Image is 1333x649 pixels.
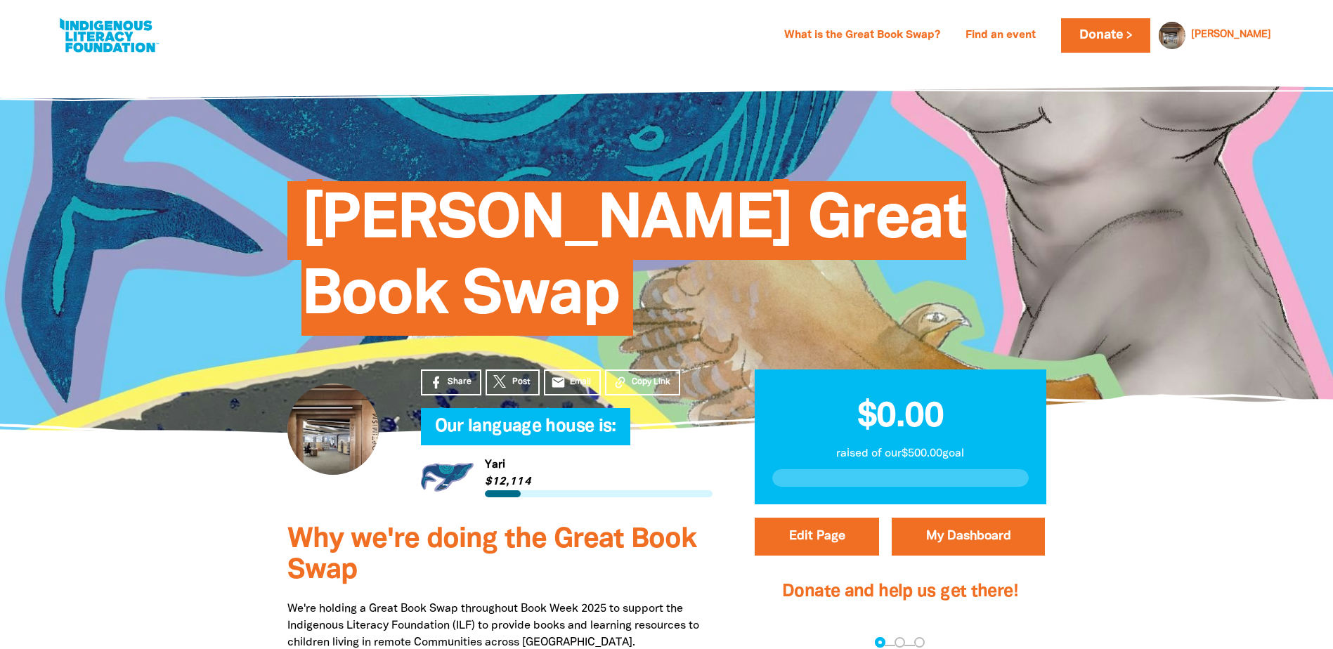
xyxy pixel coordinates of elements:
[857,401,944,433] span: $0.00
[776,25,949,47] a: What is the Great Book Swap?
[486,369,540,395] a: Post
[301,192,966,336] span: [PERSON_NAME] Great Book Swap
[448,376,472,388] span: Share
[755,518,879,556] button: Edit Page
[632,376,670,388] span: Copy Link
[892,518,1045,556] a: My Dashboard
[551,375,566,390] i: email
[782,584,1018,600] span: Donate and help us get there!
[287,527,696,584] span: Why we're doing the Great Book Swap
[914,637,925,648] button: Navigate to step 3 of 3 to enter your payment details
[421,431,713,440] h6: My Team
[895,637,905,648] button: Navigate to step 2 of 3 to enter your details
[570,376,591,388] span: Email
[1191,30,1271,40] a: [PERSON_NAME]
[544,369,602,395] a: emailEmail
[1061,18,1150,53] a: Donate
[512,376,530,388] span: Post
[605,369,680,395] button: Copy Link
[421,369,481,395] a: Share
[435,419,616,445] span: Our language house is:
[875,637,885,648] button: Navigate to step 1 of 3 to enter your donation amount
[957,25,1044,47] a: Find an event
[772,445,1029,462] p: raised of our $500.00 goal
